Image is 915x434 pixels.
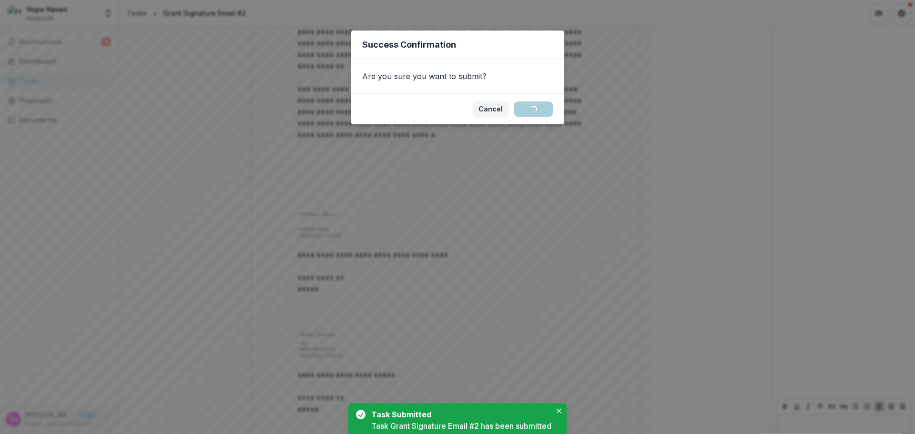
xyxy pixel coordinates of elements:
[371,409,548,420] div: Task Submitted
[553,405,565,416] button: Close
[473,101,508,117] button: Cancel
[351,30,564,59] header: Success Confirmation
[351,59,564,93] div: Are you sure you want to submit?
[371,420,551,432] div: Task Grant Signature Email #2 has been submitted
